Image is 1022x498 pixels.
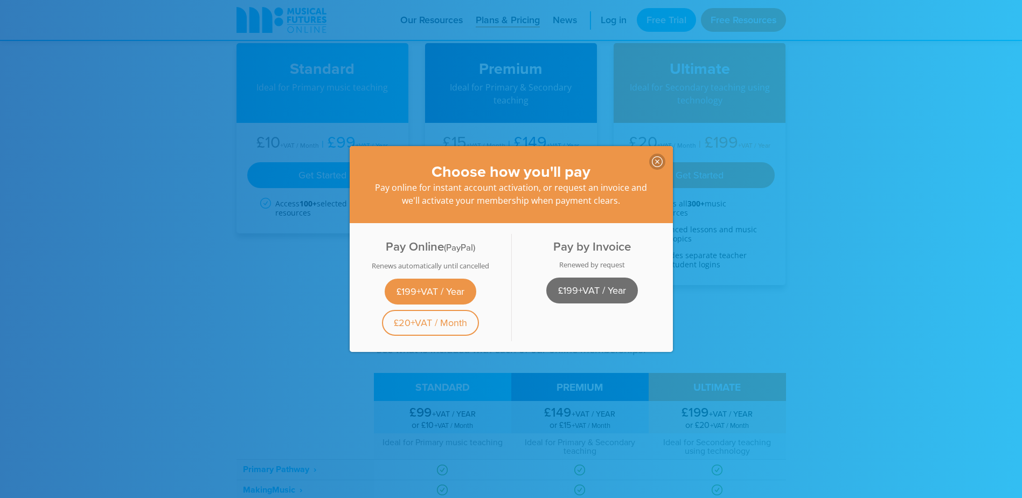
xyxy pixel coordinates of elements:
div: Renewed by request [518,260,666,269]
a: £199+VAT / Year [385,279,476,305]
h4: Pay by Invoice [518,239,666,254]
h4: Pay Online [356,239,505,255]
a: £20+VAT / Month [382,310,479,336]
a: £199+VAT / Year [546,278,638,303]
div: Renews automatically until cancelled [356,261,505,270]
p: Pay online for instant account activation, or request an invoice and we'll activate your membersh... [371,181,651,207]
span: (PayPal) [444,241,475,254]
h3: Choose how you'll pay [371,162,651,181]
